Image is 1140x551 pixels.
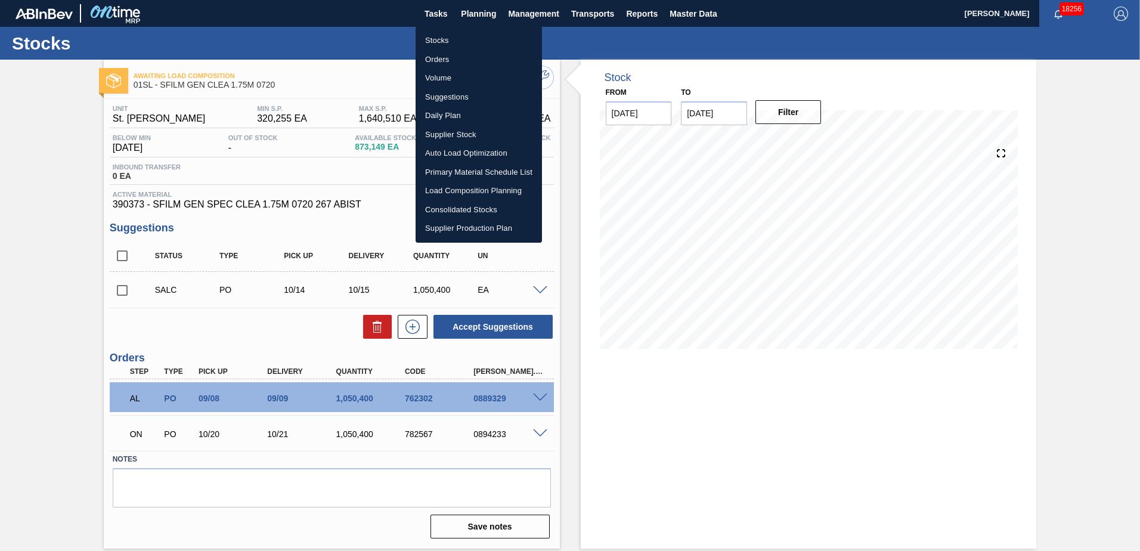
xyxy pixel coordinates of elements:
a: Stocks [416,31,542,50]
a: Daily Plan [416,106,542,125]
a: Orders [416,50,542,69]
a: Volume [416,69,542,88]
a: Supplier Production Plan [416,219,542,238]
a: Supplier Stock [416,125,542,144]
a: Suggestions [416,88,542,107]
a: Primary Material Schedule List [416,163,542,182]
a: Auto Load Optimization [416,144,542,163]
a: Consolidated Stocks [416,200,542,219]
a: Load Composition Planning [416,181,542,200]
